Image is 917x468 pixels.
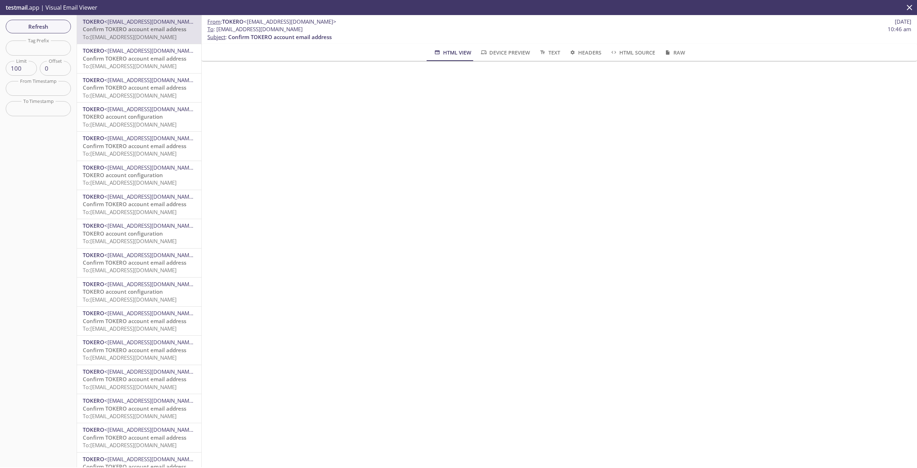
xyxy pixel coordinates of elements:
span: To: [EMAIL_ADDRESS][DOMAIN_NAME] [83,179,177,186]
span: TOKERO account configuration [83,113,163,120]
span: <[EMAIL_ADDRESS][DOMAIN_NAME]> [104,426,197,433]
span: To: [EMAIL_ADDRESS][DOMAIN_NAME] [83,325,177,332]
span: <[EMAIL_ADDRESS][DOMAIN_NAME]> [104,280,197,288]
span: Confirm TOKERO account email address [83,200,186,208]
span: TOKERO [83,397,104,404]
span: TOKERO [83,309,104,317]
div: TOKERO<[EMAIL_ADDRESS][DOMAIN_NAME]>Confirm TOKERO account email addressTo:[EMAIL_ADDRESS][DOMAIN... [77,249,201,277]
span: TOKERO [83,368,104,375]
span: : [EMAIL_ADDRESS][DOMAIN_NAME] [207,25,303,33]
span: <[EMAIL_ADDRESS][DOMAIN_NAME]> [244,18,336,25]
span: <[EMAIL_ADDRESS][DOMAIN_NAME]> [104,105,197,113]
span: TOKERO [83,134,104,142]
span: <[EMAIL_ADDRESS][DOMAIN_NAME]> [104,193,197,200]
span: TOKERO [83,426,104,433]
span: <[EMAIL_ADDRESS][DOMAIN_NAME]> [104,18,197,25]
div: TOKERO<[EMAIL_ADDRESS][DOMAIN_NAME]>Confirm TOKERO account email addressTo:[EMAIL_ADDRESS][DOMAIN... [77,307,201,335]
span: Confirm TOKERO account email address [228,33,332,41]
span: TOKERO [83,222,104,229]
span: To: [EMAIL_ADDRESS][DOMAIN_NAME] [83,296,177,303]
span: TOKERO [83,339,104,346]
span: testmail [6,4,28,11]
span: TOKERO [83,455,104,463]
span: Confirm TOKERO account email address [83,55,186,62]
span: To: [EMAIL_ADDRESS][DOMAIN_NAME] [83,412,177,420]
span: Confirm TOKERO account email address [83,84,186,91]
span: <[EMAIL_ADDRESS][DOMAIN_NAME]> [104,455,197,463]
span: To: [EMAIL_ADDRESS][DOMAIN_NAME] [83,354,177,361]
span: <[EMAIL_ADDRESS][DOMAIN_NAME]> [104,47,197,54]
span: To: [EMAIL_ADDRESS][DOMAIN_NAME] [83,62,177,70]
span: TOKERO account configuration [83,288,163,295]
div: TOKERO<[EMAIL_ADDRESS][DOMAIN_NAME]>TOKERO account configurationTo:[EMAIL_ADDRESS][DOMAIN_NAME] [77,219,201,248]
span: TOKERO [83,164,104,171]
span: Refresh [11,22,65,31]
span: To: [EMAIL_ADDRESS][DOMAIN_NAME] [83,92,177,99]
div: TOKERO<[EMAIL_ADDRESS][DOMAIN_NAME]>Confirm TOKERO account email addressTo:[EMAIL_ADDRESS][DOMAIN... [77,365,201,394]
span: To: [EMAIL_ADDRESS][DOMAIN_NAME] [83,237,177,245]
span: To: [EMAIL_ADDRESS][DOMAIN_NAME] [83,33,177,41]
span: TOKERO account configuration [83,171,163,179]
span: TOKERO [83,105,104,113]
span: To: [EMAIL_ADDRESS][DOMAIN_NAME] [83,383,177,391]
span: HTML Source [610,48,655,57]
span: <[EMAIL_ADDRESS][DOMAIN_NAME]> [104,397,197,404]
span: To: [EMAIL_ADDRESS][DOMAIN_NAME] [83,441,177,449]
div: TOKERO<[EMAIL_ADDRESS][DOMAIN_NAME]>Confirm TOKERO account email addressTo:[EMAIL_ADDRESS][DOMAIN... [77,15,201,44]
span: TOKERO [83,76,104,84]
span: Confirm TOKERO account email address [83,346,186,354]
div: TOKERO<[EMAIL_ADDRESS][DOMAIN_NAME]>Confirm TOKERO account email addressTo:[EMAIL_ADDRESS][DOMAIN... [77,74,201,102]
span: TOKERO [83,251,104,259]
div: TOKERO<[EMAIL_ADDRESS][DOMAIN_NAME]>TOKERO account configurationTo:[EMAIL_ADDRESS][DOMAIN_NAME] [77,161,201,190]
div: TOKERO<[EMAIL_ADDRESS][DOMAIN_NAME]>Confirm TOKERO account email addressTo:[EMAIL_ADDRESS][DOMAIN... [77,394,201,423]
div: TOKERO<[EMAIL_ADDRESS][DOMAIN_NAME]>Confirm TOKERO account email addressTo:[EMAIL_ADDRESS][DOMAIN... [77,423,201,452]
span: Confirm TOKERO account email address [83,405,186,412]
span: Text [539,48,560,57]
span: Confirm TOKERO account email address [83,434,186,441]
button: Refresh [6,20,71,33]
span: 10:46 am [888,25,911,33]
div: TOKERO<[EMAIL_ADDRESS][DOMAIN_NAME]>Confirm TOKERO account email addressTo:[EMAIL_ADDRESS][DOMAIN... [77,190,201,219]
div: TOKERO<[EMAIL_ADDRESS][DOMAIN_NAME]>Confirm TOKERO account email addressTo:[EMAIL_ADDRESS][DOMAIN... [77,336,201,364]
span: Subject [207,33,225,41]
div: TOKERO<[EMAIL_ADDRESS][DOMAIN_NAME]>TOKERO account configurationTo:[EMAIL_ADDRESS][DOMAIN_NAME] [77,278,201,306]
span: Confirm TOKERO account email address [83,259,186,266]
span: Headers [569,48,601,57]
div: TOKERO<[EMAIL_ADDRESS][DOMAIN_NAME]>Confirm TOKERO account email addressTo:[EMAIL_ADDRESS][DOMAIN... [77,44,201,73]
span: TOKERO account configuration [83,230,163,237]
span: HTML View [433,48,471,57]
span: To: [EMAIL_ADDRESS][DOMAIN_NAME] [83,121,177,128]
span: <[EMAIL_ADDRESS][DOMAIN_NAME]> [104,222,197,229]
div: TOKERO<[EMAIL_ADDRESS][DOMAIN_NAME]>TOKERO account configurationTo:[EMAIL_ADDRESS][DOMAIN_NAME] [77,103,201,131]
span: <[EMAIL_ADDRESS][DOMAIN_NAME]> [104,368,197,375]
p: : [207,25,911,41]
span: Raw [664,48,685,57]
div: TOKERO<[EMAIL_ADDRESS][DOMAIN_NAME]>Confirm TOKERO account email addressTo:[EMAIL_ADDRESS][DOMAIN... [77,132,201,160]
span: <[EMAIL_ADDRESS][DOMAIN_NAME]> [104,339,197,346]
span: <[EMAIL_ADDRESS][DOMAIN_NAME]> [104,134,197,142]
span: TOKERO [83,280,104,288]
span: Confirm TOKERO account email address [83,142,186,150]
span: : [207,18,336,25]
span: Confirm TOKERO account email address [83,317,186,325]
span: <[EMAIL_ADDRESS][DOMAIN_NAME]> [104,164,197,171]
span: TOKERO [83,193,104,200]
span: TOKERO [83,47,104,54]
span: Device Preview [480,48,530,57]
span: Confirm TOKERO account email address [83,375,186,383]
span: TOKERO [83,18,104,25]
span: TOKERO [222,18,244,25]
span: Confirm TOKERO account email address [83,25,186,33]
span: To [207,25,213,33]
span: From [207,18,221,25]
span: <[EMAIL_ADDRESS][DOMAIN_NAME]> [104,309,197,317]
span: <[EMAIL_ADDRESS][DOMAIN_NAME]> [104,76,197,84]
span: To: [EMAIL_ADDRESS][DOMAIN_NAME] [83,150,177,157]
span: [DATE] [895,18,911,25]
span: <[EMAIL_ADDRESS][DOMAIN_NAME]> [104,251,197,259]
span: To: [EMAIL_ADDRESS][DOMAIN_NAME] [83,266,177,274]
span: To: [EMAIL_ADDRESS][DOMAIN_NAME] [83,208,177,216]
